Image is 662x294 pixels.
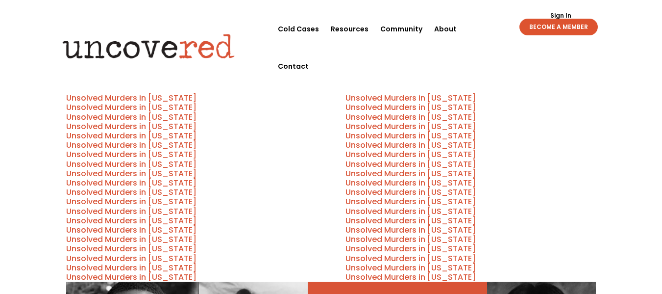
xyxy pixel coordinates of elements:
[434,10,457,48] a: About
[345,102,476,113] a: Unsolved Murders in [US_STATE]
[66,215,196,226] a: Unsolved Murders in [US_STATE]
[345,206,476,217] a: Unsolved Murders in [US_STATE]
[345,121,476,132] a: Unsolved Murders in [US_STATE]
[345,187,476,198] a: Unsolved Murders in [US_STATE]
[66,224,196,236] a: Unsolved Murders in [US_STATE]
[345,92,476,104] a: Unsolved Murders in [US_STATE]
[66,234,196,245] a: Unsolved Murders in [US_STATE]
[345,130,476,141] a: Unsolved Murders in [US_STATE]
[66,149,196,160] a: Unsolved Murders in [US_STATE]
[66,139,196,151] a: Unsolved Murders in [US_STATE]
[54,27,243,65] img: Uncovered logo
[345,139,476,151] a: Unsolved Murders in [US_STATE]
[66,187,196,198] a: Unsolved Murders in [US_STATE]
[380,10,422,48] a: Community
[545,13,577,19] a: Sign In
[345,215,476,226] a: Unsolved Murders in [US_STATE]
[519,19,598,35] a: BECOME A MEMBER
[278,10,319,48] a: Cold Cases
[66,168,196,179] a: Unsolved Murders in [US_STATE]
[345,253,476,264] a: Unsolved Murders in [US_STATE]
[66,92,196,104] a: Unsolved Murders in [US_STATE]
[345,234,476,245] a: Unsolved Murders in [US_STATE]
[66,121,196,132] a: Unsolved Murders in [US_STATE]
[66,196,196,207] a: Unsolved Murders in [US_STATE]
[345,168,476,179] a: Unsolved Murders in [US_STATE]
[66,177,196,188] a: Unsolved Murders in [US_STATE]
[345,149,476,160] a: Unsolved Murders in [US_STATE]
[331,10,368,48] a: Resources
[345,196,476,207] a: Unsolved Murders in [US_STATE]
[66,111,196,123] a: Unsolved Murders in [US_STATE]
[345,177,476,188] a: Unsolved Murders in [US_STATE]
[66,159,196,170] a: Unsolved Murders in [US_STATE]
[66,130,196,141] a: Unsolved Murders in [US_STATE]
[345,271,476,283] a: Unsolved Murders in [US_STATE]
[66,271,196,283] a: Unsolved Murders in [US_STATE]
[345,262,476,273] a: Unsolved Murders in [US_STATE]
[66,253,196,264] a: Unsolved Murders in [US_STATE]
[66,206,196,217] a: Unsolved Murders in [US_STATE]
[345,159,476,170] a: Unsolved Murders in [US_STATE]
[345,111,476,123] a: Unsolved Murders in [US_STATE]
[66,102,196,113] a: Unsolved Murders in [US_STATE]
[66,262,196,273] a: Unsolved Murders in [US_STATE]
[345,224,476,236] a: Unsolved Murders in [US_STATE]
[278,48,309,85] a: Contact
[345,243,476,254] a: Unsolved Murders in [US_STATE]
[66,243,196,254] a: Unsolved Murders in [US_STATE]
